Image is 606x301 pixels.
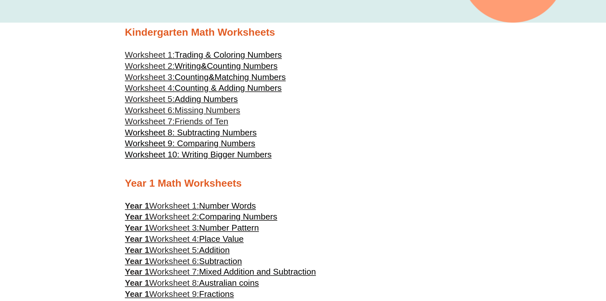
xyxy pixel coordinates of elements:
span: Subtraction [199,256,242,266]
a: Year 1Worksheet 7:Mixed Addition and Subtraction [125,267,316,276]
span: Counting Numbers [207,61,277,71]
a: Worksheet 4:Counting & Adding Numbers [125,83,282,93]
a: Worksheet 5:Adding Numbers [125,94,238,104]
a: Worksheet 8: Subtracting Numbers [125,128,257,137]
h2: Kindergarten Math Worksheets [125,26,481,39]
a: Year 1Worksheet 3:Number Pattern [125,223,259,233]
a: Worksheet 6:Missing Numbers [125,105,240,115]
span: Worksheet 3: [125,72,175,82]
span: Worksheet 1: [149,201,199,211]
a: Year 1Worksheet 2:Comparing Numbers [125,212,277,221]
a: Year 1Worksheet 5:Addition [125,245,230,255]
span: Worksheet 4: [125,83,175,93]
span: Worksheet 9: [149,289,199,299]
span: Addition [199,245,230,255]
span: Number Words [199,201,256,211]
span: Mixed Addition and Subtraction [199,267,316,276]
a: Worksheet 1:Trading & Coloring Numbers [125,50,282,60]
a: Worksheet 3:Counting&Matching Numbers [125,72,286,82]
a: Worksheet 2:Writing&Counting Numbers [125,61,278,71]
span: Worksheet 7: [149,267,199,276]
span: Place Value [199,234,244,244]
span: Worksheet 1: [125,50,175,60]
span: Writing [175,61,201,71]
a: Worksheet 7:Friends of Ten [125,117,228,126]
a: Year 1Worksheet 8:Australian coins [125,278,259,288]
span: Comparing Numbers [199,212,277,221]
span: Worksheet 6: [125,105,175,115]
span: Worksheet 4: [149,234,199,244]
span: Worksheet 5: [149,245,199,255]
h2: Year 1 Math Worksheets [125,177,481,190]
span: Counting [175,72,209,82]
a: Year 1Worksheet 9:Fractions [125,289,234,299]
a: Year 1Worksheet 6:Subtraction [125,256,242,266]
span: Trading & Coloring Numbers [175,50,282,60]
span: Worksheet 7: [125,117,175,126]
span: Worksheet 8: [149,278,199,288]
iframe: Chat Widget [500,229,606,301]
span: Fractions [199,289,234,299]
a: Worksheet 9: Comparing Numbers [125,139,255,148]
span: Worksheet 2: [125,61,175,71]
span: Worksheet 3: [149,223,199,233]
a: Worksheet 10: Writing Bigger Numbers [125,150,272,159]
span: Australian coins [199,278,259,288]
span: Friends of Ten [175,117,228,126]
a: Year 1Worksheet 4:Place Value [125,234,244,244]
span: Matching Numbers [215,72,286,82]
span: Adding Numbers [175,94,238,104]
span: Counting & Adding Numbers [175,83,282,93]
span: Missing Numbers [175,105,240,115]
span: Worksheet 6: [149,256,199,266]
a: Year 1Worksheet 1:Number Words [125,201,256,211]
span: Number Pattern [199,223,259,233]
span: Worksheet 2: [149,212,199,221]
span: Worksheet 5: [125,94,175,104]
